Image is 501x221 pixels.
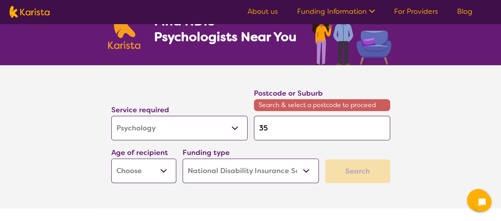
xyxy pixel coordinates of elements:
img: Karista logo [108,6,141,49]
a: Blog [457,7,472,16]
a: For Providers [394,7,438,16]
label: Service required [111,105,169,115]
a: About us [248,7,278,16]
a: Funding Information [297,7,375,16]
img: Karista logo [10,6,50,18]
label: Postcode or Suburb [254,89,323,98]
label: Funding type [183,148,230,157]
input: Type [254,116,390,140]
button: Channel Menu [467,189,489,211]
span: Search & select a postcode to proceed [254,99,390,111]
h1: Find NDIS Psychologists Near You [154,13,300,45]
label: Age of recipient [111,148,168,157]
